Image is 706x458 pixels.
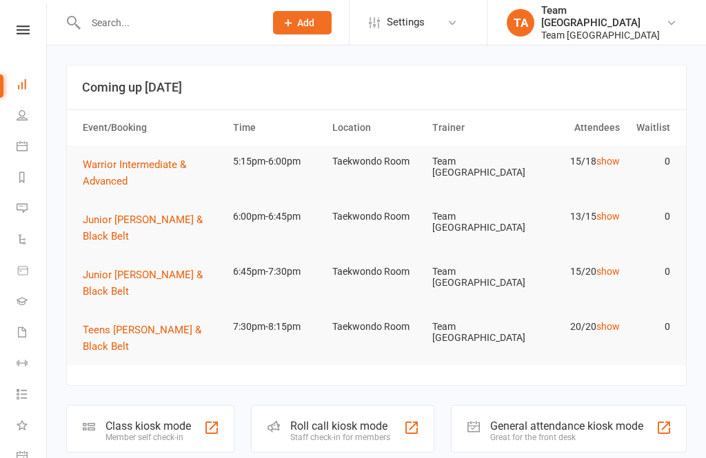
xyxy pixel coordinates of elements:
td: Taekwondo Room [326,311,426,343]
h3: Coming up [DATE] [82,81,671,94]
a: Dashboard [17,70,48,101]
th: Event/Booking [77,110,227,145]
td: 0 [626,311,676,343]
th: Trainer [426,110,526,145]
span: Teens [PERSON_NAME] & Black Belt [83,324,201,353]
a: What's New [17,411,48,442]
a: People [17,101,48,132]
span: Settings [387,7,425,38]
th: Time [227,110,327,145]
td: Taekwondo Room [326,256,426,288]
a: show [596,321,620,332]
div: TA [507,9,534,37]
a: Reports [17,163,48,194]
input: Search... [81,13,255,32]
td: 15/20 [526,256,626,288]
a: show [596,156,620,167]
td: 5:15pm-6:00pm [227,145,327,178]
button: Add [273,11,332,34]
div: Roll call kiosk mode [290,419,390,433]
td: 15/18 [526,145,626,178]
td: 0 [626,256,676,288]
td: Taekwondo Room [326,145,426,178]
a: show [596,266,620,277]
span: Warrior Intermediate & Advanced [83,158,186,187]
td: 0 [626,145,676,178]
a: Product Sales [17,256,48,287]
span: Add [297,17,314,28]
div: Great for the front desk [490,433,643,442]
td: 20/20 [526,311,626,343]
button: Junior [PERSON_NAME] & Black Belt [83,211,221,244]
div: Team [GEOGRAPHIC_DATA] [541,29,666,41]
div: Member self check-in [105,433,191,442]
span: Junior [PERSON_NAME] & Black Belt [83,269,203,298]
th: Waitlist [626,110,676,145]
button: Junior [PERSON_NAME] & Black Belt [83,267,221,300]
div: General attendance kiosk mode [490,419,643,433]
a: Calendar [17,132,48,163]
td: Taekwondo Room [326,200,426,233]
td: Team [GEOGRAPHIC_DATA] [426,200,526,244]
div: Class kiosk mode [105,419,191,433]
div: Staff check-in for members [290,433,390,442]
td: 0 [626,200,676,233]
td: Team [GEOGRAPHIC_DATA] [426,256,526,299]
td: 7:30pm-8:15pm [227,311,327,343]
td: 6:45pm-7:30pm [227,256,327,288]
button: Teens [PERSON_NAME] & Black Belt [83,322,221,355]
a: show [596,211,620,222]
td: Team [GEOGRAPHIC_DATA] [426,311,526,354]
td: 6:00pm-6:45pm [227,200,327,233]
button: Warrior Intermediate & Advanced [83,156,221,189]
th: Attendees [526,110,626,145]
td: Team [GEOGRAPHIC_DATA] [426,145,526,189]
td: 13/15 [526,200,626,233]
div: Team [GEOGRAPHIC_DATA] [541,4,666,29]
span: Junior [PERSON_NAME] & Black Belt [83,214,203,242]
th: Location [326,110,426,145]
